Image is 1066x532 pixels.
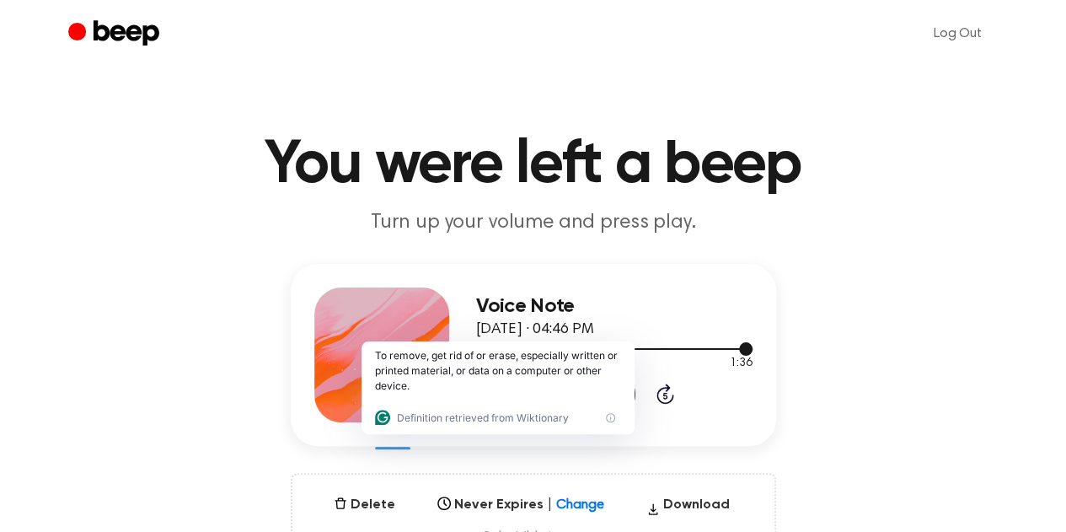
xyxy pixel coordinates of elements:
[640,495,737,522] button: Download
[476,322,594,337] span: [DATE] · 04:46 PM
[68,18,163,51] a: Beep
[102,135,965,196] h1: You were left a beep
[476,295,753,318] h3: Voice Note
[327,495,402,515] button: Delete
[730,355,752,373] span: 1:36
[210,209,857,237] p: Turn up your volume and press play.
[917,13,999,54] a: Log Out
